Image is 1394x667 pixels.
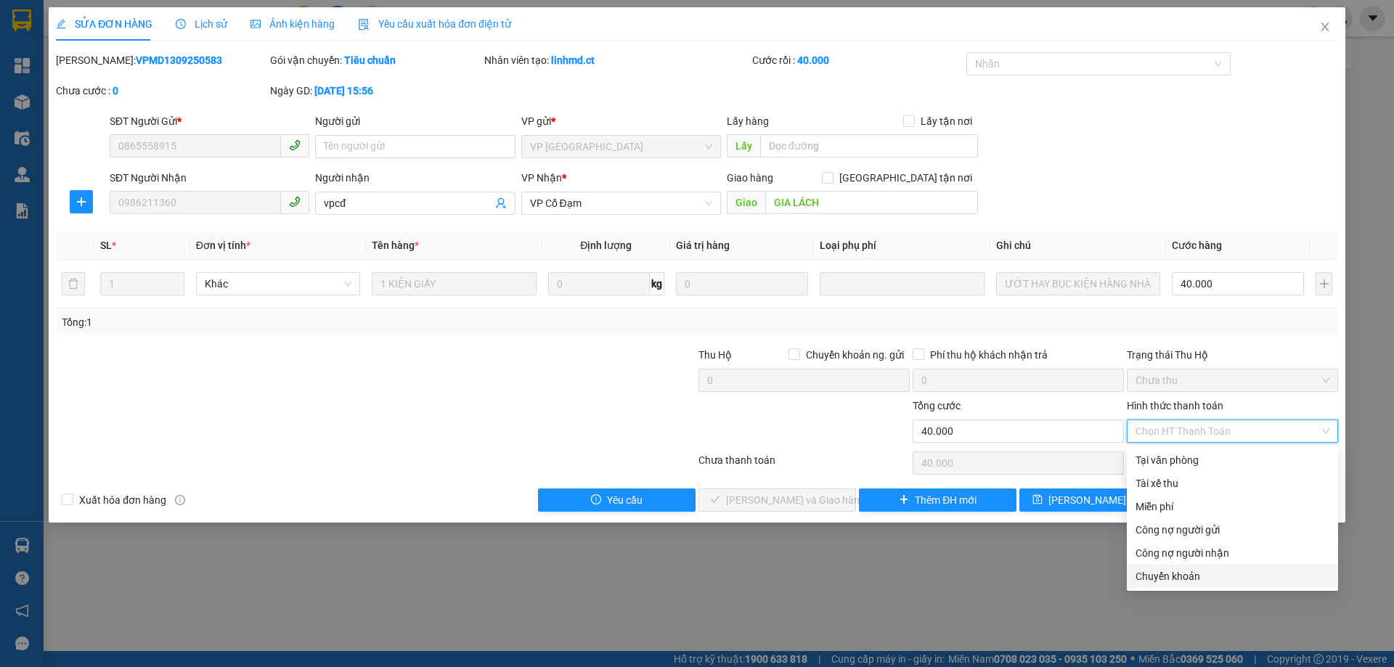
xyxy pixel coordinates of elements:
[250,18,335,30] span: Ảnh kiện hàng
[1032,494,1043,506] span: save
[698,488,856,512] button: check[PERSON_NAME] và Giao hàng
[70,196,92,208] span: plus
[358,19,370,30] img: icon
[800,347,910,363] span: Chuyển khoản ng. gửi
[1127,541,1338,565] div: Cước gửi hàng sẽ được ghi vào công nợ của người nhận
[1136,452,1329,468] div: Tại văn phòng
[175,495,185,505] span: info-circle
[752,52,963,68] div: Cước rồi :
[56,83,267,99] div: Chưa cước :
[136,54,222,66] b: VPMD1309250583
[591,494,601,506] span: exclamation-circle
[315,113,515,129] div: Người gửi
[176,19,186,29] span: clock-circle
[913,400,961,412] span: Tổng cước
[372,272,536,295] input: VD: Bàn, Ghế
[1136,545,1329,561] div: Công nợ người nhận
[538,488,696,512] button: exclamation-circleYêu cầu
[765,191,978,214] input: Dọc đường
[1136,499,1329,515] div: Miễn phí
[1136,369,1329,391] span: Chưa thu
[833,170,978,186] span: [GEOGRAPHIC_DATA] tận nơi
[915,492,977,508] span: Thêm ĐH mới
[727,172,773,184] span: Giao hàng
[580,240,632,251] span: Định lượng
[990,232,1166,260] th: Ghi chú
[56,18,152,30] span: SỬA ĐƠN HÀNG
[676,240,730,251] span: Giá trị hàng
[1172,240,1222,251] span: Cước hàng
[1019,488,1177,512] button: save[PERSON_NAME] thay đổi
[1048,492,1165,508] span: [PERSON_NAME] thay đổi
[676,272,808,295] input: 0
[113,85,118,97] b: 0
[270,52,481,68] div: Gói vận chuyển:
[289,196,301,208] span: phone
[521,113,721,129] div: VP gửi
[607,492,643,508] span: Yêu cầu
[495,197,507,209] span: user-add
[1136,568,1329,584] div: Chuyển khoản
[697,452,911,478] div: Chưa thanh toán
[727,115,769,127] span: Lấy hàng
[176,18,227,30] span: Lịch sử
[1127,518,1338,541] div: Cước gửi hàng sẽ được ghi vào công nợ của người gửi
[650,272,664,295] span: kg
[196,240,250,251] span: Đơn vị tính
[1316,272,1332,295] button: plus
[73,492,172,508] span: Xuất hóa đơn hàng
[760,134,978,157] input: Dọc đường
[859,488,1016,512] button: plusThêm ĐH mới
[344,54,396,66] b: Tiêu chuẩn
[899,494,909,506] span: plus
[1127,347,1338,363] div: Trạng thái Thu Hộ
[62,272,85,295] button: delete
[530,136,712,157] span: VP Mỹ Đình
[100,240,112,251] span: SL
[56,19,66,29] span: edit
[698,349,732,361] span: Thu Hộ
[270,83,481,99] div: Ngày GD:
[315,170,515,186] div: Người nhận
[727,134,760,157] span: Lấy
[56,52,267,68] div: [PERSON_NAME]:
[250,19,261,29] span: picture
[358,18,511,30] span: Yêu cầu xuất hóa đơn điện tử
[915,113,978,129] span: Lấy tận nơi
[289,139,301,151] span: phone
[1136,475,1329,491] div: Tài xế thu
[372,240,419,251] span: Tên hàng
[814,232,990,260] th: Loại phụ phí
[1136,420,1329,442] span: Chọn HT Thanh Toán
[70,190,93,213] button: plus
[314,85,373,97] b: [DATE] 15:56
[1136,522,1329,538] div: Công nợ người gửi
[484,52,749,68] div: Nhân viên tạo:
[996,272,1160,295] input: Ghi Chú
[110,113,309,129] div: SĐT Người Gửi
[727,191,765,214] span: Giao
[1305,7,1345,48] button: Close
[205,273,351,295] span: Khác
[110,170,309,186] div: SĐT Người Nhận
[530,192,712,214] span: VP Cổ Đạm
[1319,21,1331,33] span: close
[521,172,562,184] span: VP Nhận
[924,347,1053,363] span: Phí thu hộ khách nhận trả
[797,54,829,66] b: 40.000
[551,54,595,66] b: linhmd.ct
[1127,400,1223,412] label: Hình thức thanh toán
[62,314,538,330] div: Tổng: 1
